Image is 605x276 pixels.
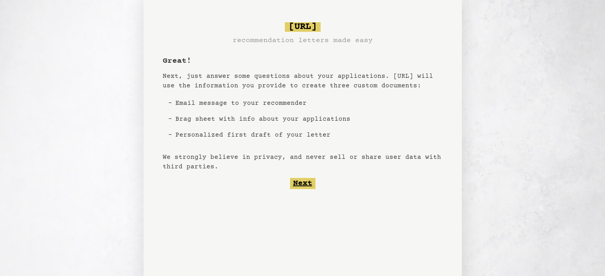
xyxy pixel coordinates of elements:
[285,22,321,32] span: [URL]
[172,127,354,143] li: Personalized first draft of your letter
[172,111,354,127] li: Brag sheet with info about your applications
[163,56,191,67] h1: Great!
[163,152,443,172] p: We strongly believe in privacy, and never sell or share user data with third parties.
[163,71,443,91] p: Next, just answer some questions about your applications. [URL] will use the information you prov...
[172,95,354,111] li: Email message to your recommender
[290,178,315,189] button: Next
[233,35,373,46] h3: recommendation letters made easy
